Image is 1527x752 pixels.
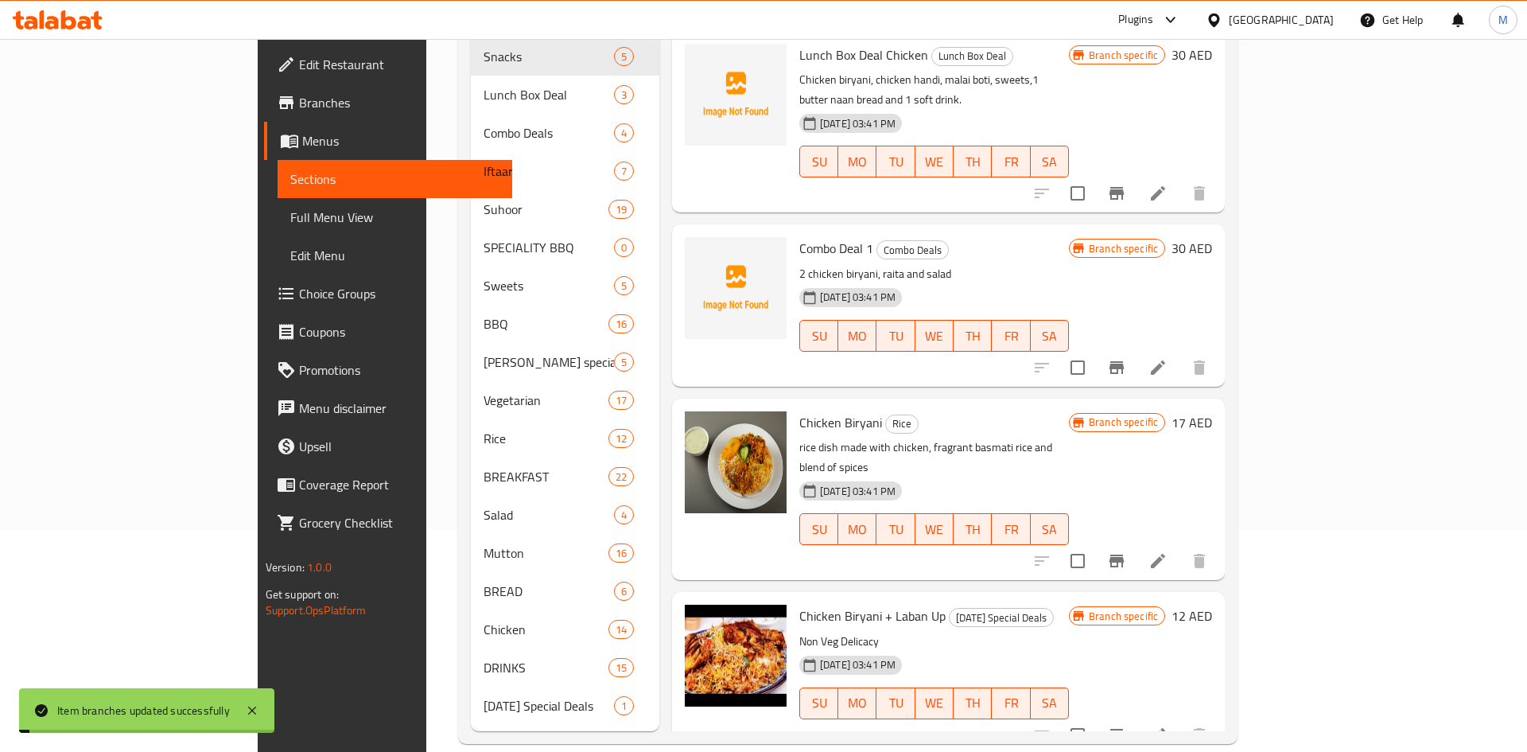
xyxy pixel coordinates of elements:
span: 22 [609,470,633,485]
a: Grocery Checklist [264,504,513,542]
button: SU [799,688,838,719]
div: items [614,238,634,257]
span: Branch specific [1082,609,1164,624]
a: Upsell [264,427,513,466]
span: Branch specific [1082,48,1164,63]
button: WE [915,688,954,719]
span: M [1498,11,1508,29]
span: FR [998,518,1024,541]
div: Plugins [1118,10,1153,29]
span: TU [883,518,908,541]
div: items [608,314,634,333]
a: Promotions [264,351,513,389]
span: 7 [615,164,633,179]
span: MO [845,150,870,173]
a: Menu disclaimer [264,389,513,427]
a: Edit Restaurant [264,45,513,84]
button: MO [838,320,876,352]
a: Edit Menu [278,236,513,275]
span: MO [845,518,870,541]
div: items [608,429,634,448]
div: Chicken14 [471,610,659,649]
div: items [614,47,634,66]
img: Chicken Biryani [685,411,787,513]
span: Select to update [1061,177,1094,210]
span: [DATE] 03:41 PM [814,290,902,305]
a: Edit menu item [1148,358,1168,377]
span: SU [806,325,832,348]
button: WE [915,320,954,352]
span: Upsell [299,437,500,456]
p: Non Veg Delicacy [799,632,1069,652]
span: SPECIALITY BBQ [484,238,614,257]
span: 5 [615,49,633,64]
span: Select to update [1061,544,1094,578]
span: Combo Deals [877,241,948,259]
button: TU [876,688,915,719]
span: Chicken Biryani + Laban Up [799,604,946,628]
span: Grocery Checklist [299,513,500,532]
div: Rice [885,415,919,434]
button: MO [838,146,876,177]
div: Salad4 [471,496,659,534]
span: 5 [615,279,633,294]
span: TU [883,325,908,348]
button: TH [954,688,992,719]
span: WE [922,518,947,541]
span: TH [960,692,985,715]
button: TH [954,513,992,545]
div: items [614,353,634,372]
nav: Menu sections [471,31,659,731]
span: 3 [615,88,633,103]
span: Sections [290,169,500,189]
div: items [608,620,634,639]
button: SA [1031,320,1069,352]
span: [DATE] 03:41 PM [814,116,902,131]
div: items [614,696,634,715]
button: delete [1180,174,1218,212]
a: Coverage Report [264,466,513,504]
div: items [614,505,634,524]
span: TU [883,692,908,715]
a: Sections [278,160,513,198]
button: TU [876,146,915,177]
div: BBQ [484,314,608,333]
div: Vegetarian17 [471,381,659,419]
span: DRINKS [484,658,608,677]
span: SU [806,692,832,715]
span: 6 [615,584,633,599]
span: Vegetarian [484,391,608,410]
span: Iftaar [484,162,614,181]
div: Sweets5 [471,267,659,305]
span: Snacks [484,47,614,66]
span: Combo Deal 1 [799,236,873,260]
span: Choice Groups [299,284,500,303]
span: 1 [615,699,633,714]
a: Branches [264,84,513,122]
span: SU [806,150,832,173]
span: 0 [615,240,633,255]
span: Lunch Box Deal [484,85,614,104]
span: Sweets [484,276,614,295]
button: MO [838,513,876,545]
span: Mutton [484,544,608,563]
h6: 17 AED [1171,411,1212,434]
span: Lunch Box Deal Chicken [799,43,928,67]
span: BREAKFAST [484,467,608,486]
button: SA [1031,513,1069,545]
div: Ramadan Special Deals [484,696,614,715]
span: Full Menu View [290,208,500,227]
div: items [614,582,634,601]
span: [PERSON_NAME] special dishes [484,353,614,372]
button: TU [876,513,915,545]
div: [PERSON_NAME] special dishes5 [471,343,659,381]
span: TH [960,325,985,348]
span: Salad [484,505,614,524]
span: Branches [299,93,500,112]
